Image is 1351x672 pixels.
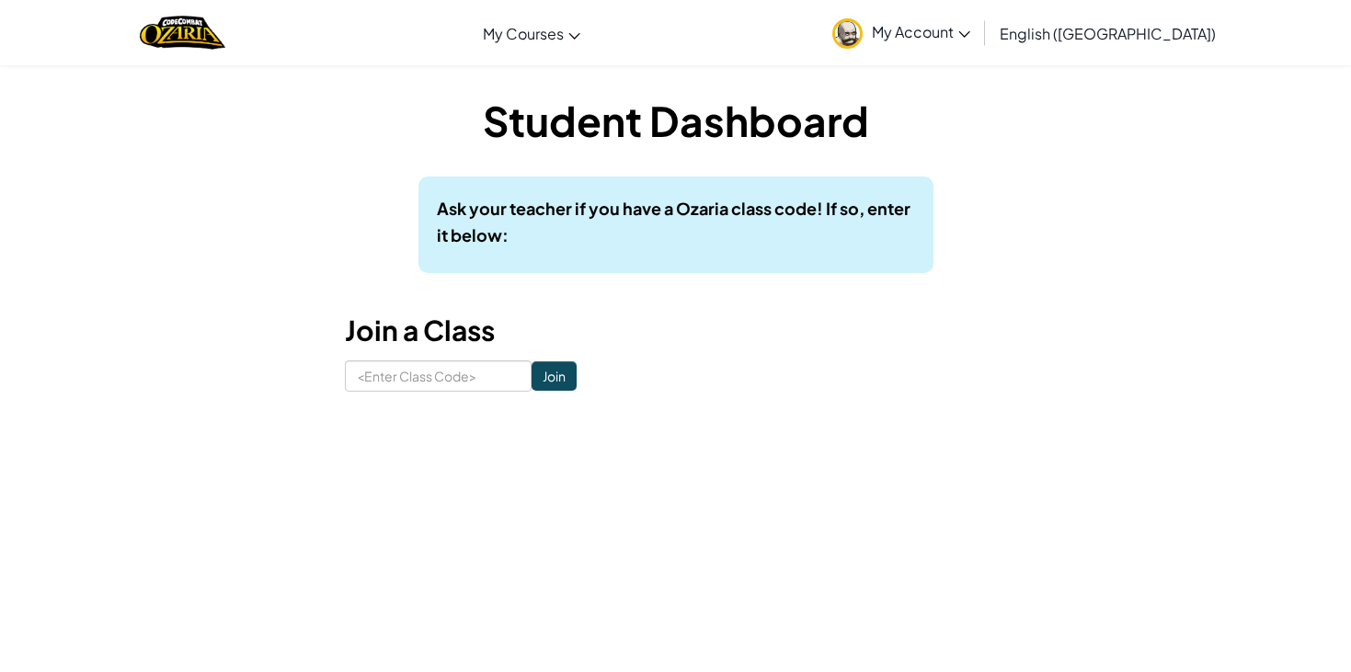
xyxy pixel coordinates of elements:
h1: Student Dashboard [345,92,1007,149]
a: Ozaria by CodeCombat logo [140,14,225,51]
a: My Account [823,4,979,62]
span: English ([GEOGRAPHIC_DATA]) [1000,24,1216,43]
input: <Enter Class Code> [345,360,532,392]
h3: Join a Class [345,310,1007,351]
b: Ask your teacher if you have a Ozaria class code! If so, enter it below: [437,198,910,245]
img: Home [140,14,225,51]
a: My Courses [474,8,590,58]
span: My Courses [483,24,564,43]
a: English ([GEOGRAPHIC_DATA]) [990,8,1225,58]
input: Join [532,361,577,391]
img: avatar [832,18,863,49]
span: My Account [872,22,970,41]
